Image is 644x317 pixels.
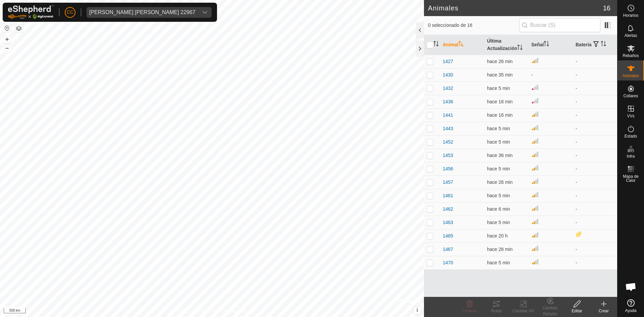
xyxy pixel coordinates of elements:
span: 1443 [443,125,453,132]
div: Cambiar Rebaño [537,305,563,317]
img: Intensidad de Señal [531,110,539,118]
th: Animal [440,35,484,55]
img: Intensidad de Señal [531,137,539,145]
p-sorticon: Activar para ordenar [601,42,606,47]
td: - [573,108,617,122]
td: - [573,216,617,229]
div: Editar [563,308,590,314]
a: Ayuda [618,297,644,315]
span: 0 seleccionado de 16 [428,22,519,29]
span: 1465 [443,232,453,240]
td: - [573,68,617,82]
img: Intensidad de Señal [531,83,539,91]
td: - [573,243,617,256]
span: 1430 [443,71,453,78]
img: Intensidad de Señal [531,204,539,212]
span: CC [67,9,73,16]
span: 26 sept 2025, 10:45 [487,112,513,118]
span: 26 sept 2025, 10:56 [487,166,510,171]
img: Intensidad de Señal [531,217,539,225]
img: Intensidad de Señal [531,231,539,239]
span: 1452 [443,139,453,146]
span: 26 sept 2025, 10:45 [487,99,513,104]
th: Señal [529,35,573,55]
img: Logo Gallagher [8,5,54,19]
img: Intensidad de Señal [531,244,539,252]
img: Intensidad de Señal [531,164,539,172]
span: 1463 [443,219,453,226]
span: 26 sept 2025, 10:25 [487,153,513,158]
span: 1453 [443,152,453,159]
span: 26 sept 2025, 10:55 [487,139,510,145]
span: Carlos Bodas Velasco 22967 [87,7,198,18]
span: Horarios [623,13,638,17]
input: Buscar (S) [519,18,600,32]
span: Animales [623,74,639,78]
span: 26 sept 2025, 10:34 [487,179,513,185]
div: Crear [590,308,617,314]
span: Alertas [625,34,637,38]
td: - [573,149,617,162]
td: - [573,162,617,175]
p-sorticon: Activar para ordenar [544,42,549,47]
img: Intensidad de Señal [531,177,539,185]
span: 1436 [443,98,453,105]
td: - [573,189,617,202]
span: 1457 [443,179,453,186]
div: dropdown trigger [198,7,212,18]
span: 26 sept 2025, 10:56 [487,86,510,91]
td: - [573,55,617,68]
div: Cambiar VV [510,308,537,314]
span: 26 sept 2025, 10:25 [487,72,513,77]
span: Estado [625,134,637,138]
a: Política de Privacidad [177,308,216,314]
img: Intensidad de Señal [531,97,539,105]
td: - [573,256,617,269]
span: 1461 [443,192,453,199]
p-sorticon: Activar para ordenar [517,46,523,51]
td: - [529,68,573,82]
td: - [573,82,617,95]
span: 1441 [443,112,453,119]
img: Intensidad de Señal [531,56,539,64]
span: Collares [623,94,638,98]
button: Restablecer Mapa [3,24,11,32]
span: 26 sept 2025, 10:34 [487,247,513,252]
span: 26 sept 2025, 10:56 [487,193,510,198]
div: [PERSON_NAME] [PERSON_NAME] 22967 [89,10,196,15]
span: 25 sept 2025, 14:36 [487,233,508,239]
span: 26 sept 2025, 10:55 [487,206,510,212]
th: Batería [573,35,617,55]
img: Intensidad de Señal [531,123,539,131]
span: 1462 [443,206,453,213]
button: – [3,44,11,52]
span: 1432 [443,85,453,92]
button: + [3,35,11,43]
td: - [573,95,617,108]
span: 1427 [443,58,453,65]
span: Mapa de Calor [619,174,642,182]
img: Intensidad de Señal [531,258,539,266]
span: 26 sept 2025, 10:56 [487,220,510,225]
span: Infra [627,154,635,158]
p-sorticon: Activar para ordenar [459,42,464,47]
td: - [573,202,617,216]
p-sorticon: Activar para ordenar [433,42,439,47]
span: 26 sept 2025, 10:56 [487,126,510,131]
span: 26 sept 2025, 10:34 [487,59,513,64]
button: i [414,307,421,314]
span: 16 [603,3,610,13]
span: Ayuda [625,309,637,313]
span: VVs [627,114,634,118]
img: Intensidad de Señal [531,191,539,199]
span: 1467 [443,246,453,253]
h2: Animales [428,4,603,12]
button: Capas del Mapa [15,24,23,33]
th: Última Actualización [484,35,529,55]
div: Rutas [483,308,510,314]
a: Contáctenos [224,308,247,314]
span: 1470 [443,259,453,266]
span: Rebaños [623,54,639,58]
td: - [573,122,617,135]
span: 1456 [443,165,453,172]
